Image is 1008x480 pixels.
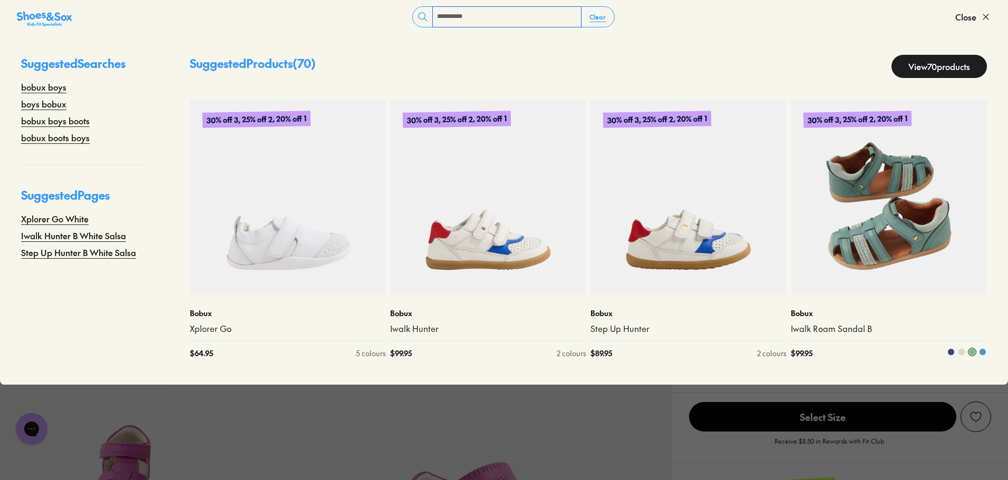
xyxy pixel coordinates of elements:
[21,55,148,81] p: Suggested Searches
[955,11,976,23] span: Close
[590,308,787,319] p: Bobux
[581,7,614,26] button: Clear
[590,348,612,359] span: $ 89.95
[689,401,956,432] button: Select Size
[190,55,316,78] p: Suggested Products
[390,308,586,319] p: Bobux
[403,111,511,128] p: 30% off 3, 25% off 2, 20% off 1
[21,97,66,110] a: boys bobux
[590,99,787,295] a: 30% off 3, 25% off 2, 20% off 1
[390,323,586,335] a: Iwalk Hunter
[190,99,386,295] a: 30% off 3, 25% off 2, 20% off 1
[190,308,386,319] p: Bobux
[17,8,72,25] a: Shoes &amp; Sox
[774,436,884,455] p: Receive $8.50 in Rewards with Fit Club
[961,401,991,432] button: Add to Wishlist
[757,348,787,359] div: 2 colours
[590,323,787,335] a: Step Up Hunter
[21,131,90,144] a: bobux boots boys
[11,409,53,448] iframe: Gorgias live chat messenger
[21,212,89,225] a: Xplorer Go White
[603,111,711,128] p: 30% off 3, 25% off 2, 20% off 1
[17,11,72,27] img: SNS_Logo_Responsive.svg
[390,99,586,295] a: 30% off 3, 25% off 2, 20% off 1
[390,348,412,359] span: $ 99.95
[791,348,812,359] span: $ 99.95
[293,55,316,71] span: ( 70 )
[21,246,136,259] a: Step Up Hunter B White Salsa
[21,81,66,93] a: bobux boys
[190,348,213,359] span: $ 64.95
[791,99,987,295] a: 30% off 3, 25% off 2, 20% off 1
[202,111,311,128] p: 30% off 3, 25% off 2, 20% off 1
[190,323,386,335] a: Xplorer Go
[791,323,987,335] a: Iwalk Roam Sandal B
[955,5,991,28] button: Close
[803,111,912,128] p: 30% off 3, 25% off 2, 20% off 1
[891,55,987,78] a: View70products
[356,348,386,359] div: 5 colours
[557,348,586,359] div: 2 colours
[791,308,987,319] p: Bobux
[21,187,148,212] p: Suggested Pages
[21,229,126,242] a: Iwalk Hunter B White Salsa
[21,114,90,127] a: bobux boys boots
